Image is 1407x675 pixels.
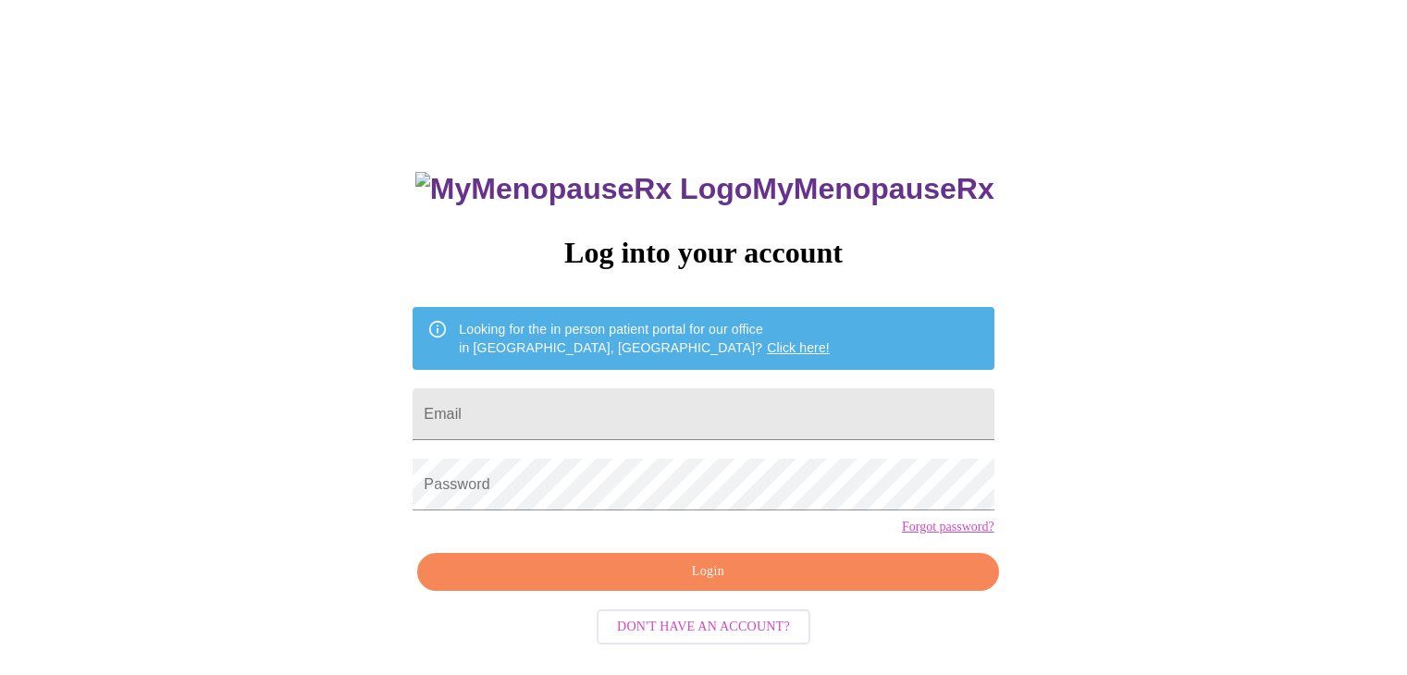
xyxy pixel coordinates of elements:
[417,553,998,591] button: Login
[415,172,752,206] img: MyMenopauseRx Logo
[597,609,810,645] button: Don't have an account?
[767,340,830,355] a: Click here!
[415,172,994,206] h3: MyMenopauseRx
[413,236,994,270] h3: Log into your account
[617,616,790,639] span: Don't have an account?
[592,617,815,632] a: Don't have an account?
[459,313,830,364] div: Looking for the in person patient portal for our office in [GEOGRAPHIC_DATA], [GEOGRAPHIC_DATA]?
[438,560,977,583] span: Login
[902,520,994,534] a: Forgot password?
